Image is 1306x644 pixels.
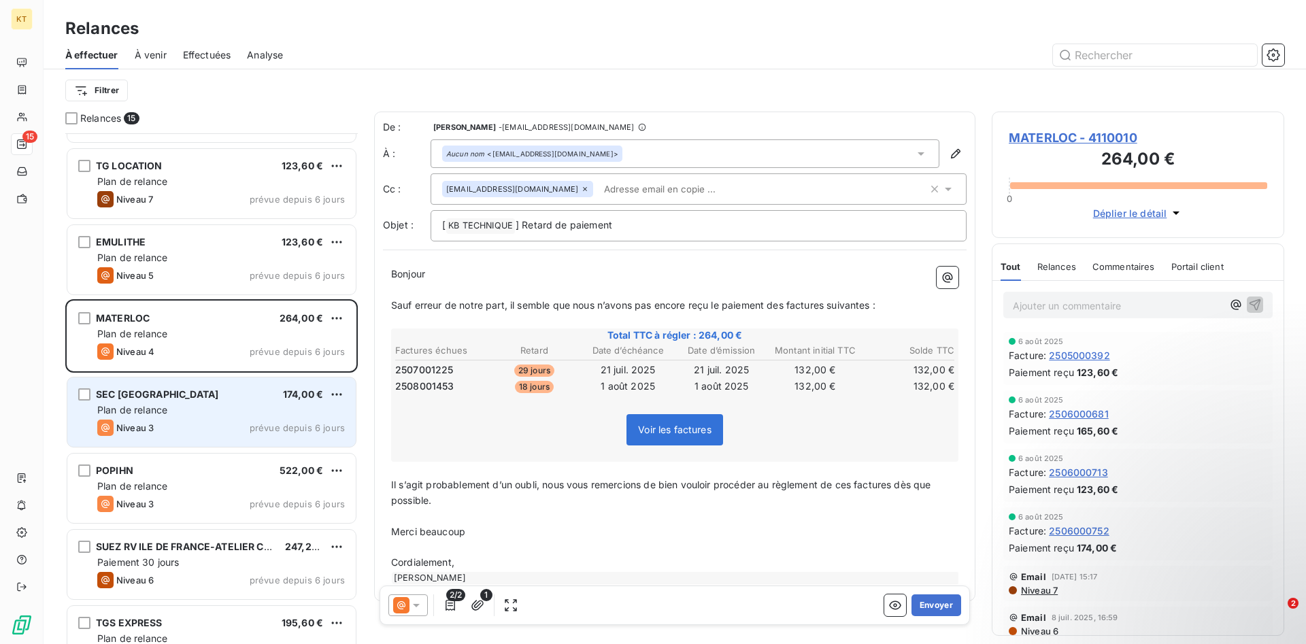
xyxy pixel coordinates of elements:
[247,48,283,62] span: Analyse
[116,575,154,586] span: Niveau 6
[135,48,167,62] span: À venir
[433,123,496,131] span: [PERSON_NAME]
[1049,465,1108,479] span: 2506000713
[1009,147,1267,174] h3: 264,00 €
[1009,524,1046,538] span: Facture :
[1020,585,1058,596] span: Niveau 7
[391,556,454,568] span: Cordialement,
[280,312,323,324] span: 264,00 €
[599,179,756,199] input: Adresse email en copie ...
[1001,261,1021,272] span: Tout
[442,219,446,231] span: [
[1018,454,1064,462] span: 6 août 2025
[1093,206,1167,220] span: Déplier le détail
[391,299,875,311] span: Sauf erreur de notre part, il semble que nous n’avons pas encore reçu le paiement des factures su...
[1009,424,1074,438] span: Paiement reçu
[446,589,465,601] span: 2/2
[446,149,484,158] em: Aucun nom
[1034,512,1306,607] iframe: Intercom notifications message
[116,422,154,433] span: Niveau 3
[391,526,465,537] span: Merci beaucoup
[65,133,358,644] div: grid
[97,328,167,339] span: Plan de relance
[250,422,345,433] span: prévue depuis 6 jours
[250,346,345,357] span: prévue depuis 6 jours
[97,175,167,187] span: Plan de relance
[391,268,425,279] span: Bonjour
[863,379,955,394] td: 132,00 €
[488,343,581,358] th: Retard
[1018,513,1064,521] span: 6 août 2025
[1077,424,1118,438] span: 165,60 €
[383,219,414,231] span: Objet :
[116,270,154,281] span: Niveau 5
[383,120,431,134] span: De :
[97,480,167,492] span: Plan de relance
[391,479,934,506] span: Il s’agit probablement d’un oubli, nous vous remercions de bien vouloir procéder au règlement de ...
[1288,598,1299,609] span: 2
[250,270,345,281] span: prévue depuis 6 jours
[383,182,431,196] label: Cc :
[1018,337,1064,345] span: 6 août 2025
[282,160,323,171] span: 123,60 €
[769,343,862,358] th: Montant initial TTC
[96,617,163,628] span: TGS EXPRESS
[1077,365,1118,379] span: 123,60 €
[769,362,862,377] td: 132,00 €
[582,343,674,358] th: Date d’échéance
[499,123,634,131] span: - [EMAIL_ADDRESS][DOMAIN_NAME]
[516,219,612,231] span: ] Retard de paiement
[675,362,768,377] td: 21 juil. 2025
[446,149,618,158] div: <[EMAIL_ADDRESS][DOMAIN_NAME]>
[250,575,345,586] span: prévue depuis 6 jours
[1009,541,1074,555] span: Paiement reçu
[1020,626,1058,637] span: Niveau 6
[282,236,323,248] span: 123,60 €
[1009,129,1267,147] span: MATERLOC - 4110010
[96,160,163,171] span: TG LOCATION
[1009,348,1046,362] span: Facture :
[97,556,180,568] span: Paiement 30 jours
[383,147,431,160] label: À :
[480,589,492,601] span: 1
[582,379,674,394] td: 1 août 2025
[283,388,323,400] span: 174,00 €
[116,498,154,509] span: Niveau 3
[1021,571,1046,582] span: Email
[1089,205,1188,221] button: Déplier le détail
[1021,612,1046,623] span: Email
[285,541,326,552] span: 247,20 €
[1171,261,1224,272] span: Portail client
[11,614,33,636] img: Logo LeanPay
[1092,261,1155,272] span: Commentaires
[395,343,487,358] th: Factures échues
[11,8,33,30] div: KT
[582,362,674,377] td: 21 juil. 2025
[675,379,768,394] td: 1 août 2025
[282,617,323,628] span: 195,60 €
[65,16,139,41] h3: Relances
[1037,261,1076,272] span: Relances
[96,388,218,400] span: SEC [GEOGRAPHIC_DATA]
[638,424,711,435] span: Voir les factures
[1009,482,1074,496] span: Paiement reçu
[1009,365,1074,379] span: Paiement reçu
[446,185,578,193] span: [EMAIL_ADDRESS][DOMAIN_NAME]
[1018,396,1064,404] span: 6 août 2025
[183,48,231,62] span: Effectuées
[1009,465,1046,479] span: Facture :
[96,464,133,476] span: POPIHN
[1053,44,1257,66] input: Rechercher
[393,328,956,342] span: Total TTC à régler : 264,00 €
[1049,348,1110,362] span: 2505000392
[65,48,118,62] span: À effectuer
[1007,193,1012,204] span: 0
[124,112,139,124] span: 15
[80,112,121,125] span: Relances
[250,194,345,205] span: prévue depuis 6 jours
[514,365,554,377] span: 29 jours
[1052,613,1118,622] span: 8 juil. 2025, 16:59
[446,218,515,234] span: KB TECHNIQUE
[250,498,345,509] span: prévue depuis 6 jours
[1049,407,1109,421] span: 2506000681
